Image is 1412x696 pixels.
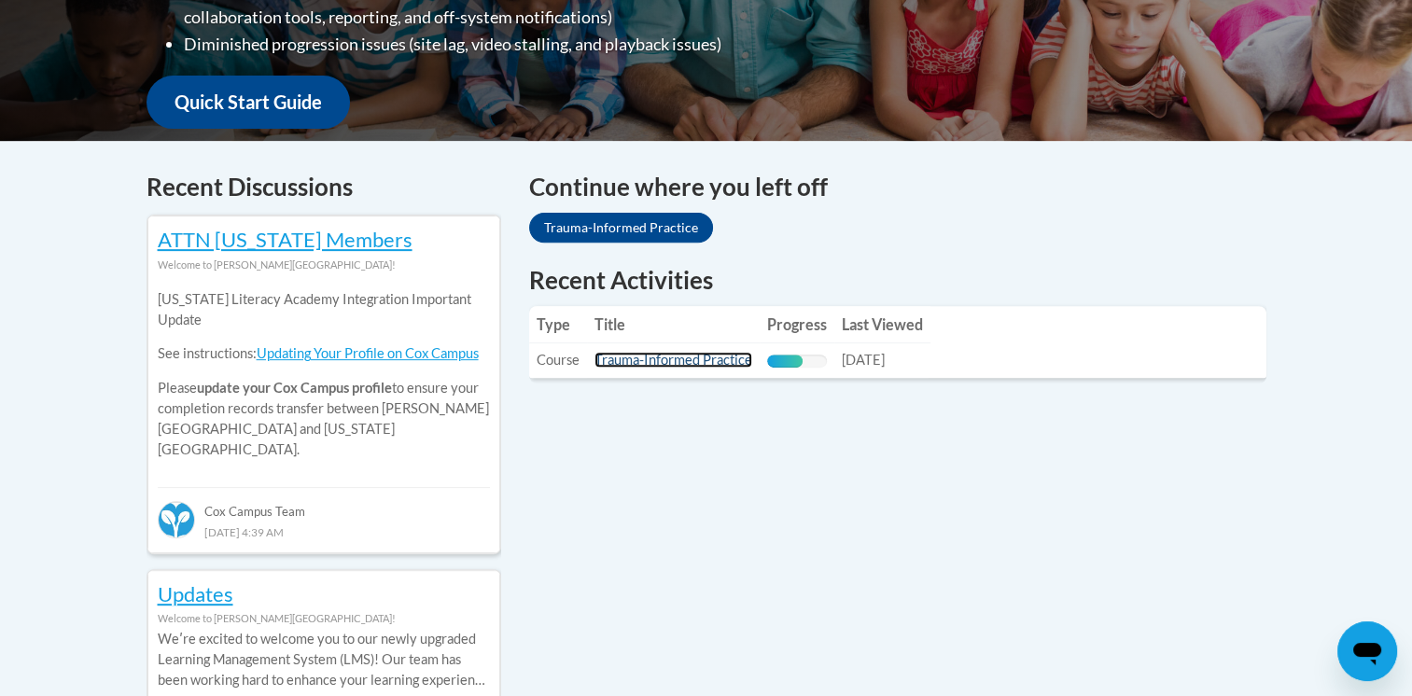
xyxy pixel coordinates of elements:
a: ATTN [US_STATE] Members [158,227,412,252]
iframe: Button to launch messaging window [1337,621,1397,681]
b: update your Cox Campus profile [197,380,392,396]
p: Weʹre excited to welcome you to our newly upgraded Learning Management System (LMS)! Our team has... [158,629,490,690]
div: Cox Campus Team [158,487,490,521]
th: Type [529,306,587,343]
th: Title [587,306,760,343]
p: See instructions: [158,343,490,364]
a: Updates [158,581,233,606]
span: [DATE] [842,352,885,368]
h1: Recent Activities [529,263,1266,297]
a: Quick Start Guide [147,76,350,129]
div: Please to ensure your completion records transfer between [PERSON_NAME][GEOGRAPHIC_DATA] and [US_... [158,275,490,474]
p: [US_STATE] Literacy Academy Integration Important Update [158,289,490,330]
a: Updating Your Profile on Cox Campus [257,345,479,361]
a: Trauma-Informed Practice [594,352,752,368]
span: Course [537,352,580,368]
div: Welcome to [PERSON_NAME][GEOGRAPHIC_DATA]! [158,255,490,275]
img: Cox Campus Team [158,501,195,538]
li: Diminished progression issues (site lag, video stalling, and playback issues) [184,31,823,58]
h4: Continue where you left off [529,169,1266,205]
h4: Recent Discussions [147,169,501,205]
th: Last Viewed [834,306,930,343]
div: Welcome to [PERSON_NAME][GEOGRAPHIC_DATA]! [158,608,490,629]
th: Progress [760,306,834,343]
a: Trauma-Informed Practice [529,213,713,243]
div: [DATE] 4:39 AM [158,522,490,542]
div: Progress, % [767,355,803,368]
